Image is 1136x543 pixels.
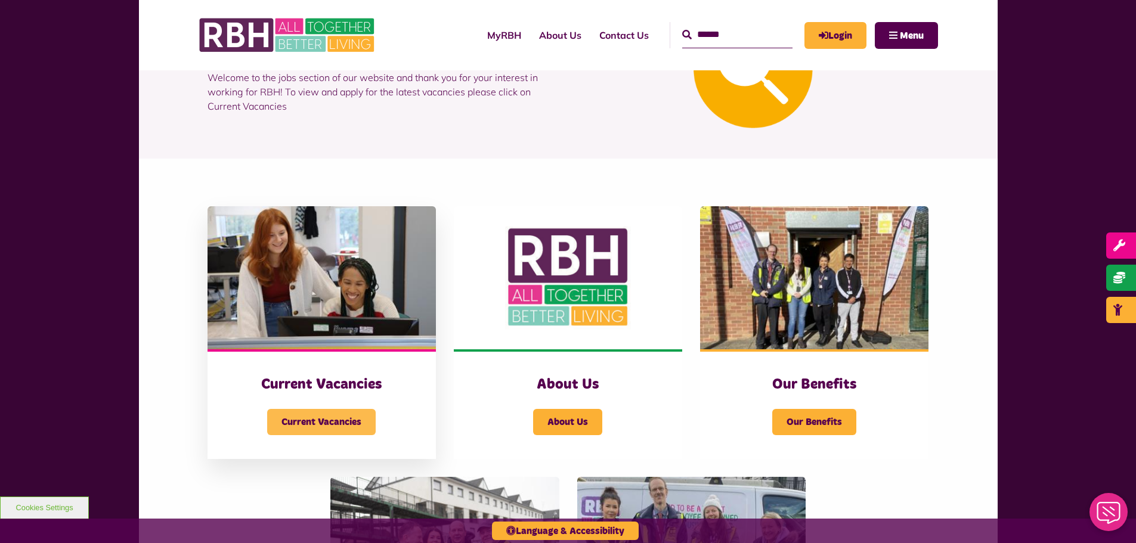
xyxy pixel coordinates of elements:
[900,31,924,41] span: Menu
[804,22,866,49] a: MyRBH
[454,206,682,349] img: RBH Logo Social Media 480X360 (1)
[875,22,938,49] button: Navigation
[208,52,559,131] p: Welcome to the jobs section of our website and thank you for your interest in working for RBH! To...
[478,19,530,51] a: MyRBH
[492,522,639,540] button: Language & Accessibility
[700,206,928,349] img: Dropinfreehold2
[199,12,377,58] img: RBH
[267,409,376,435] span: Current Vacancies
[208,206,436,459] a: Current Vacancies Current Vacancies
[1082,489,1136,543] iframe: Netcall Web Assistant for live chat
[530,19,590,51] a: About Us
[700,206,928,459] a: Our Benefits Our Benefits
[772,409,856,435] span: Our Benefits
[231,376,412,394] h3: Current Vacancies
[590,19,658,51] a: Contact Us
[478,376,658,394] h3: About Us
[724,376,905,394] h3: Our Benefits
[454,206,682,459] a: About Us About Us
[533,409,602,435] span: About Us
[208,206,436,349] img: IMG 1470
